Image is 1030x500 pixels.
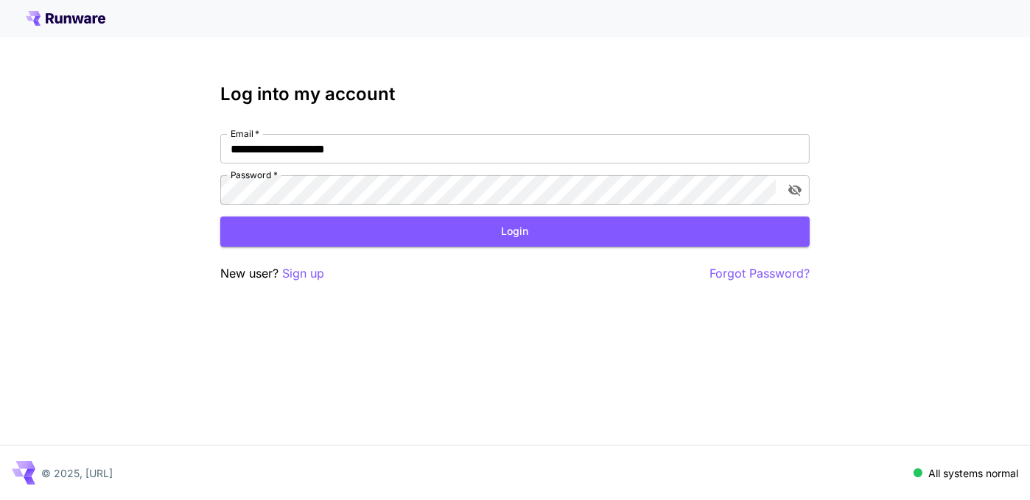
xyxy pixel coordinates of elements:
[710,264,810,283] button: Forgot Password?
[220,84,810,105] h3: Log into my account
[928,465,1018,481] p: All systems normal
[231,169,278,181] label: Password
[282,264,324,283] button: Sign up
[782,177,808,203] button: toggle password visibility
[231,127,259,140] label: Email
[220,264,324,283] p: New user?
[220,216,810,247] button: Login
[41,465,113,481] p: © 2025, [URL]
